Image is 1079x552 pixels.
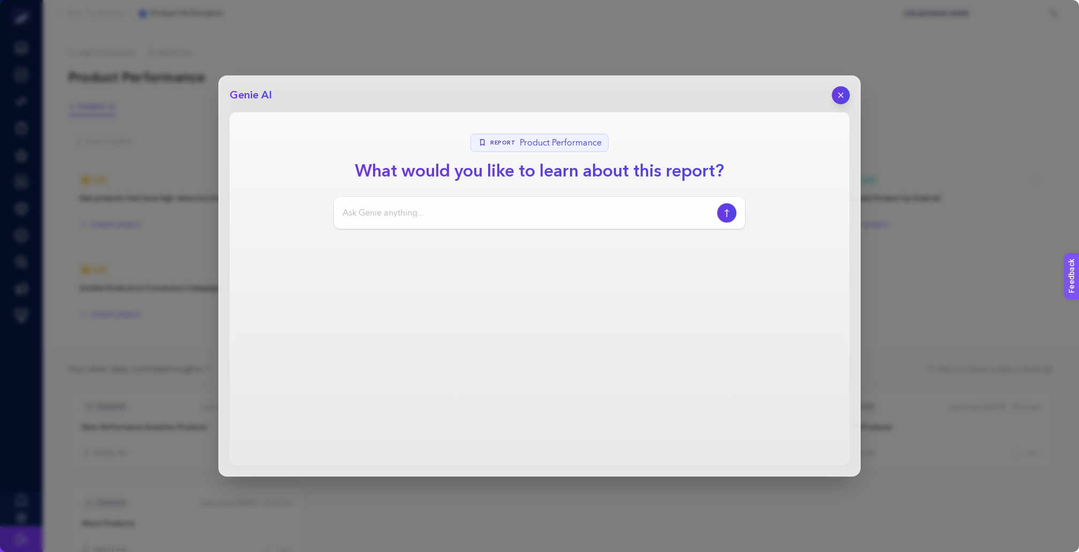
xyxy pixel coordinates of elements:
[230,88,272,103] h2: Genie AI
[6,3,41,12] span: Feedback
[520,136,602,149] span: Product Performance
[343,206,713,219] input: Ask Genie anything...
[346,158,733,184] h1: What would you like to learn about this report?
[490,139,515,147] span: Report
